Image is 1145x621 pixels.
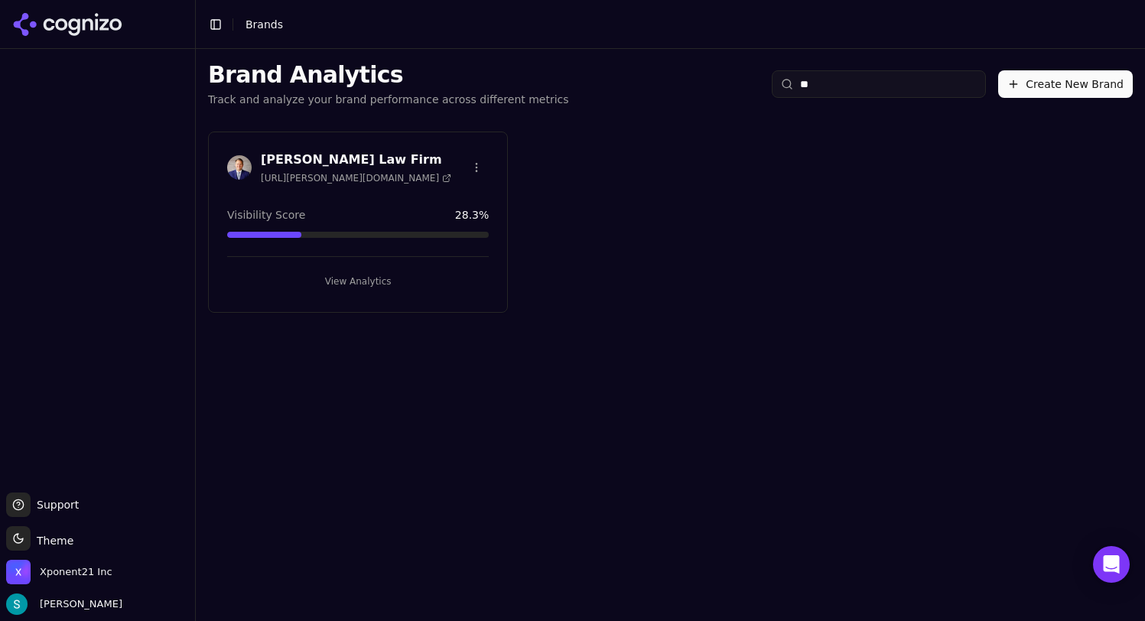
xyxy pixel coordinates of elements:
[227,155,252,180] img: Johnston Law Firm
[34,597,122,611] span: [PERSON_NAME]
[261,151,451,169] h3: [PERSON_NAME] Law Firm
[6,560,112,584] button: Open organization switcher
[998,70,1133,98] button: Create New Brand
[40,565,112,579] span: Xponent21 Inc
[6,593,122,615] button: Open user button
[208,61,569,89] h1: Brand Analytics
[31,497,79,512] span: Support
[6,593,28,615] img: Sam Volante
[1093,546,1130,583] div: Open Intercom Messenger
[246,18,283,31] span: Brands
[6,560,31,584] img: Xponent21 Inc
[31,535,73,547] span: Theme
[455,207,489,223] span: 28.3 %
[246,17,283,32] nav: breadcrumb
[261,172,451,184] span: [URL][PERSON_NAME][DOMAIN_NAME]
[227,269,489,294] button: View Analytics
[227,207,305,223] span: Visibility Score
[208,92,569,107] p: Track and analyze your brand performance across different metrics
